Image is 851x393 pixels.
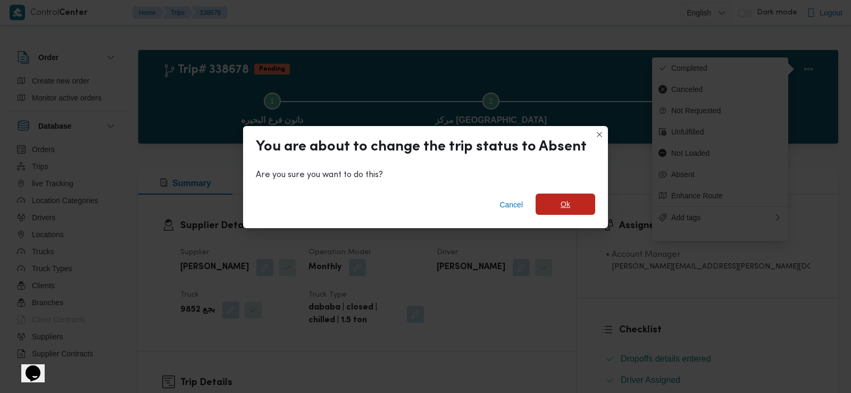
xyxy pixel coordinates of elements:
button: Ok [536,194,595,215]
button: Cancel [495,194,527,215]
iframe: chat widget [11,350,45,382]
span: Cancel [499,198,523,211]
button: Closes this modal window [593,128,606,141]
div: You are about to change the trip status to Absent [256,139,587,156]
span: Ok [561,198,570,211]
div: Are you sure you want to do this? [256,169,595,181]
